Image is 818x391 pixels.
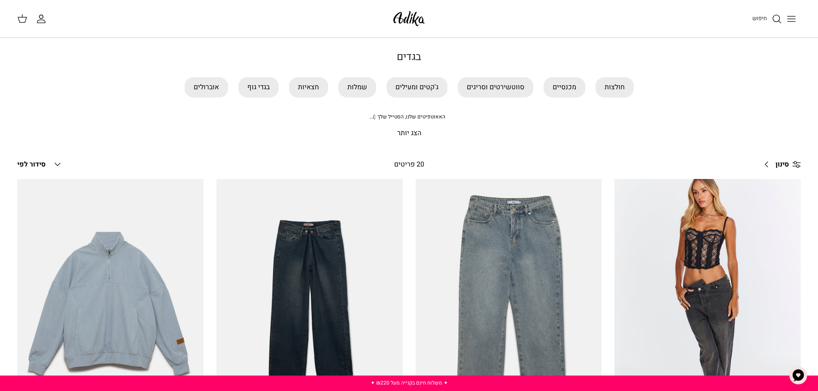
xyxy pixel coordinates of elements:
[752,14,782,24] a: חיפוש
[752,14,767,22] span: חיפוש
[109,51,710,64] h1: בגדים
[17,159,46,170] span: סידור לפי
[458,77,533,97] a: סווטשירטים וסריגים
[386,77,447,97] a: ג'קטים ומעילים
[544,77,585,97] a: מכנסיים
[782,9,801,28] button: Toggle menu
[17,155,63,174] button: סידור לפי
[775,159,789,170] span: סינון
[109,128,710,139] p: הצג יותר
[371,379,448,387] a: ✦ משלוח חינם בקנייה מעל ₪220 ✦
[185,77,228,97] a: אוברולים
[289,77,328,97] a: חצאיות
[758,154,801,175] a: סינון
[36,14,50,24] a: החשבון שלי
[238,77,279,97] a: בגדי גוף
[391,9,427,29] img: Adika IL
[785,363,811,388] button: צ'אט
[596,77,634,97] a: חולצות
[370,113,445,121] span: האאוטפיטים שלנו, הסטייל שלך :)
[338,77,376,97] a: שמלות
[319,159,499,170] div: 20 פריטים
